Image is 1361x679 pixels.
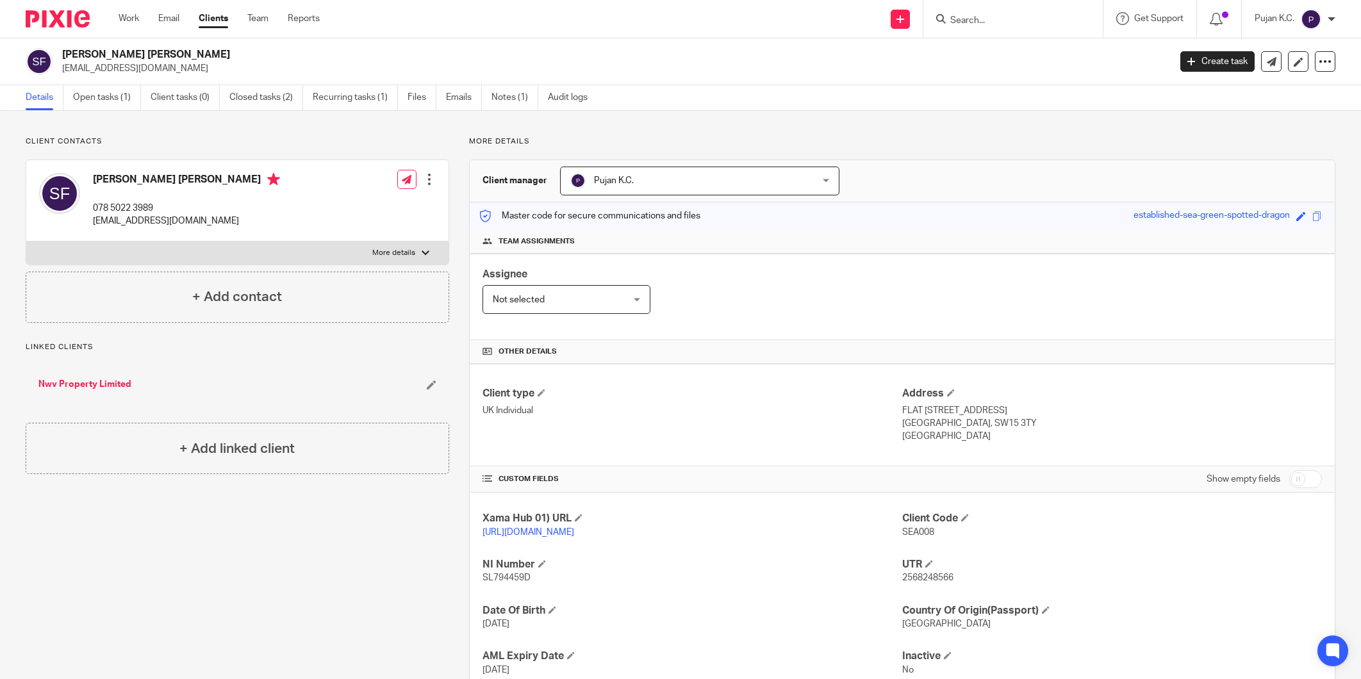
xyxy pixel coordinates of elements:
[483,573,531,582] span: SL794459D
[408,85,436,110] a: Files
[26,48,53,75] img: svg%3E
[483,269,527,279] span: Assignee
[62,62,1161,75] p: [EMAIL_ADDRESS][DOMAIN_NAME]
[313,85,398,110] a: Recurring tasks (1)
[902,417,1322,430] p: [GEOGRAPHIC_DATA], SW15 3TY
[26,85,63,110] a: Details
[372,248,415,258] p: More details
[902,528,934,537] span: SEA008
[192,287,282,307] h4: + Add contact
[902,387,1322,400] h4: Address
[38,378,131,391] a: Nwv Property Limited
[902,512,1322,525] h4: Client Code
[499,347,557,357] span: Other details
[483,174,547,187] h3: Client manager
[39,173,80,214] img: svg%3E
[93,202,280,215] p: 078 5022 3989
[446,85,482,110] a: Emails
[483,404,902,417] p: UK Individual
[902,573,953,582] span: 2568248566
[483,387,902,400] h4: Client type
[548,85,597,110] a: Audit logs
[26,342,449,352] p: Linked clients
[267,173,280,186] i: Primary
[902,430,1322,443] p: [GEOGRAPHIC_DATA]
[62,48,941,61] h2: [PERSON_NAME] [PERSON_NAME]
[483,474,902,484] h4: CUSTOM FIELDS
[902,404,1322,417] p: FLAT [STREET_ADDRESS]
[1207,473,1280,486] label: Show empty fields
[151,85,220,110] a: Client tasks (0)
[158,12,179,25] a: Email
[73,85,141,110] a: Open tasks (1)
[26,10,90,28] img: Pixie
[1180,51,1255,72] a: Create task
[483,558,902,571] h4: NI Number
[1134,209,1290,224] div: established-sea-green-spotted-dragon
[902,558,1322,571] h4: UTR
[26,136,449,147] p: Client contacts
[1255,12,1294,25] p: Pujan K.C.
[483,528,574,537] a: [URL][DOMAIN_NAME]
[119,12,139,25] a: Work
[499,236,575,247] span: Team assignments
[479,209,700,222] p: Master code for secure communications and files
[469,136,1335,147] p: More details
[483,604,902,618] h4: Date Of Birth
[483,619,509,628] span: [DATE]
[949,15,1064,27] input: Search
[902,666,914,675] span: No
[594,176,634,185] span: Pujan K.C.
[483,650,902,663] h4: AML Expiry Date
[1134,14,1184,23] span: Get Support
[483,512,902,525] h4: Xama Hub 01) URL
[229,85,303,110] a: Closed tasks (2)
[1301,9,1321,29] img: svg%3E
[570,173,586,188] img: svg%3E
[199,12,228,25] a: Clients
[93,173,280,189] h4: [PERSON_NAME] [PERSON_NAME]
[288,12,320,25] a: Reports
[902,619,991,628] span: [GEOGRAPHIC_DATA]
[247,12,268,25] a: Team
[902,650,1322,663] h4: Inactive
[902,604,1322,618] h4: Country Of Origin(Passport)
[493,295,545,304] span: Not selected
[483,666,509,675] span: [DATE]
[491,85,538,110] a: Notes (1)
[179,439,295,459] h4: + Add linked client
[93,215,280,227] p: [EMAIL_ADDRESS][DOMAIN_NAME]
